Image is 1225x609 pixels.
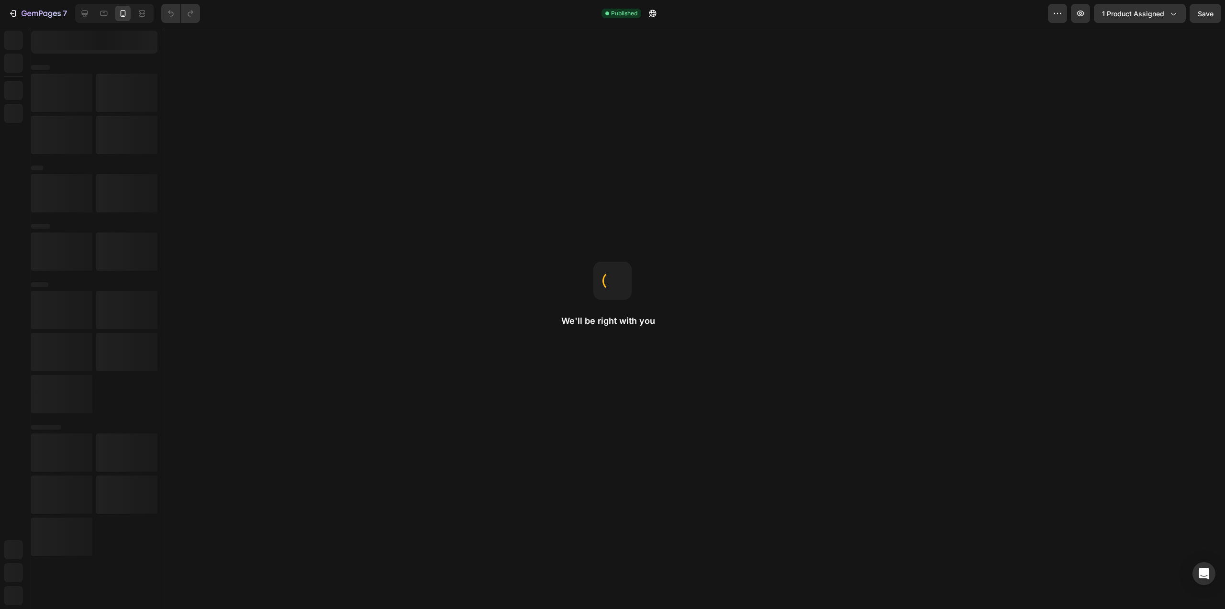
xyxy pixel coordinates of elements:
p: 7 [63,8,67,19]
span: 1 product assigned [1102,9,1164,19]
span: Save [1198,10,1214,18]
button: Save [1190,4,1221,23]
button: 7 [4,4,71,23]
div: Open Intercom Messenger [1192,562,1215,585]
div: Undo/Redo [161,4,200,23]
button: 1 product assigned [1094,4,1186,23]
h2: We'll be right with you [561,315,664,327]
span: Published [611,9,637,18]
